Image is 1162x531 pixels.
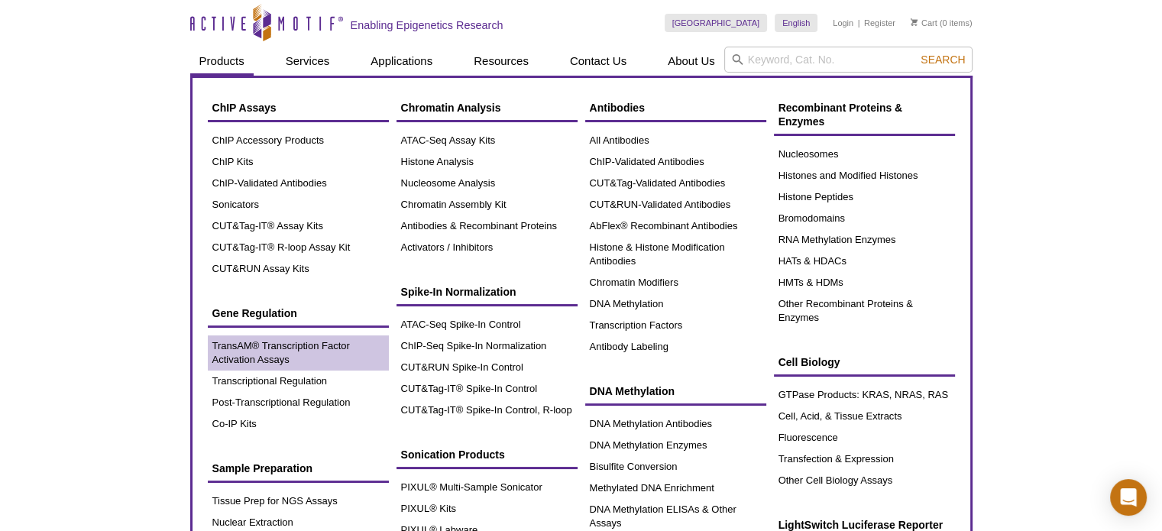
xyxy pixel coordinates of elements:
a: ChIP Assays [208,93,389,122]
a: Antibodies [585,93,766,122]
a: Histones and Modified Histones [774,165,955,186]
a: CUT&RUN Spike-In Control [397,357,578,378]
a: Post-Transcriptional Regulation [208,392,389,413]
a: Transcription Factors [585,315,766,336]
span: Antibodies [590,102,645,114]
a: Sonication Products [397,440,578,469]
a: CUT&Tag-IT® Assay Kits [208,215,389,237]
a: GTPase Products: KRAS, NRAS, RAS [774,384,955,406]
span: Spike-In Normalization [401,286,516,298]
a: Contact Us [561,47,636,76]
span: DNA Methylation [590,385,675,397]
span: Gene Regulation [212,307,297,319]
a: DNA Methylation Antibodies [585,413,766,435]
a: Login [833,18,853,28]
a: ChIP Kits [208,151,389,173]
a: ChIP-Validated Antibodies [208,173,389,194]
button: Search [916,53,969,66]
a: CUT&Tag-IT® R-loop Assay Kit [208,237,389,258]
a: ChIP-Validated Antibodies [585,151,766,173]
li: (0 items) [911,14,973,32]
a: DNA Methylation Enzymes [585,435,766,456]
a: DNA Methylation [585,293,766,315]
span: Sample Preparation [212,462,313,474]
a: Co-IP Kits [208,413,389,435]
a: CUT&Tag-IT® Spike-In Control, R-loop [397,400,578,421]
a: Spike-In Normalization [397,277,578,306]
li: | [858,14,860,32]
a: Other Recombinant Proteins & Enzymes [774,293,955,329]
a: Histone Analysis [397,151,578,173]
a: Products [190,47,254,76]
a: Gene Regulation [208,299,389,328]
img: Your Cart [911,18,918,26]
a: Transcriptional Regulation [208,371,389,392]
a: HMTs & HDMs [774,272,955,293]
a: Cell Biology [774,348,955,377]
a: PIXUL® Kits [397,498,578,520]
a: Register [864,18,895,28]
a: CUT&Tag-IT® Spike-In Control [397,378,578,400]
a: Recombinant Proteins & Enzymes [774,93,955,136]
div: Open Intercom Messenger [1110,479,1147,516]
a: Chromatin Assembly Kit [397,194,578,215]
span: ChIP Assays [212,102,277,114]
a: AbFlex® Recombinant Antibodies [585,215,766,237]
span: Search [921,53,965,66]
a: Cart [911,18,937,28]
a: Histone Peptides [774,186,955,208]
a: English [775,14,817,32]
span: Sonication Products [401,448,505,461]
a: Fluorescence [774,427,955,448]
a: Antibody Labeling [585,336,766,358]
a: CUT&RUN Assay Kits [208,258,389,280]
a: All Antibodies [585,130,766,151]
a: ATAC-Seq Spike-In Control [397,314,578,335]
a: Bisulfite Conversion [585,456,766,478]
a: Services [277,47,339,76]
a: Nucleosomes [774,144,955,165]
a: Sample Preparation [208,454,389,483]
a: Transfection & Expression [774,448,955,470]
a: Sonicators [208,194,389,215]
a: DNA Methylation [585,377,766,406]
a: Tissue Prep for NGS Assays [208,491,389,512]
a: [GEOGRAPHIC_DATA] [665,14,768,32]
a: Cell, Acid, & Tissue Extracts [774,406,955,427]
a: ChIP-Seq Spike-In Normalization [397,335,578,357]
a: Activators / Inhibitors [397,237,578,258]
a: Resources [464,47,538,76]
a: Chromatin Analysis [397,93,578,122]
a: Bromodomains [774,208,955,229]
a: TransAM® Transcription Factor Activation Assays [208,335,389,371]
a: Antibodies & Recombinant Proteins [397,215,578,237]
a: About Us [659,47,724,76]
a: Other Cell Biology Assays [774,470,955,491]
a: PIXUL® Multi-Sample Sonicator [397,477,578,498]
a: Chromatin Modifiers [585,272,766,293]
span: Chromatin Analysis [401,102,501,114]
a: Nucleosome Analysis [397,173,578,194]
h2: Enabling Epigenetics Research [351,18,503,32]
a: RNA Methylation Enzymes [774,229,955,251]
a: Methylated DNA Enrichment [585,478,766,499]
a: ChIP Accessory Products [208,130,389,151]
a: Applications [361,47,442,76]
a: HATs & HDACs [774,251,955,272]
a: ATAC-Seq Assay Kits [397,130,578,151]
a: Histone & Histone Modification Antibodies [585,237,766,272]
span: Cell Biology [778,356,840,368]
span: Recombinant Proteins & Enzymes [778,102,903,128]
a: CUT&RUN-Validated Antibodies [585,194,766,215]
a: CUT&Tag-Validated Antibodies [585,173,766,194]
input: Keyword, Cat. No. [724,47,973,73]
